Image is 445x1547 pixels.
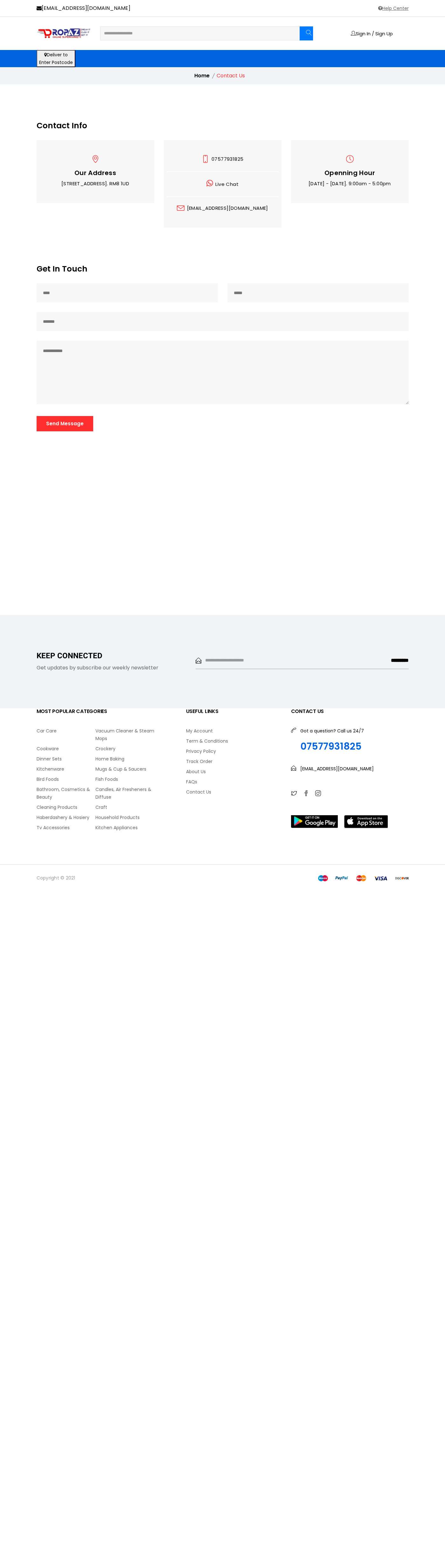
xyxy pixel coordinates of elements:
[194,72,210,79] a: Home
[95,803,154,811] a: Craft
[37,803,95,811] a: Cleaning Products
[300,741,364,752] a: 07577931825
[300,727,364,735] p: Got a question? Call us 24/7
[186,768,282,775] a: About Us
[95,786,154,801] a: Candles, Air Fresheners & Diffuse
[37,786,95,801] a: Bathroom, Cosmetics & Beauty
[186,747,282,755] a: Privacy Policy
[95,765,154,773] a: Mugs & Cup & Saucers
[206,179,239,188] a: Live Chat
[95,775,154,783] a: Fish Foods
[37,416,93,431] button: Send Message
[37,708,154,714] h3: Most Popular Categories
[377,4,409,12] a: Help Center
[291,708,409,714] h3: Contact Us
[351,31,393,36] a: Sign In / Sign Up
[37,264,409,274] h3: Get In Touch
[186,758,282,765] a: Track Order
[186,727,282,735] a: My Account
[167,155,278,172] li: 07577931825
[95,814,154,821] a: Household Products
[37,4,130,12] a: [EMAIL_ADDRESS][DOMAIN_NAME]
[37,745,95,752] a: Cookware
[95,824,154,831] a: Kitchen Appliances
[37,765,95,773] a: Kitchenware
[294,169,406,177] h4: openning hour
[37,121,409,131] h3: contact info
[344,815,388,828] img: app-store
[95,727,154,742] a: Vacuum Cleaner & Steam Mops
[37,727,95,735] a: Car Care
[37,664,186,672] p: Get updates by subscribe our weekly newsletter
[186,708,282,714] h3: useful links
[37,824,95,831] a: Tv Accessories
[291,815,338,828] img: play-store
[37,28,91,39] img: logo
[40,169,151,177] h4: our address
[300,765,374,773] p: [EMAIL_ADDRESS][DOMAIN_NAME]
[186,788,282,796] a: Contact Us
[37,814,95,821] a: Haberdashery & Hosiery
[37,874,218,882] p: Copyright © 2021
[294,180,406,187] p: [DATE] - [DATE]. 9:00am - 5:00pm
[186,737,282,745] a: Term & Conditions
[95,745,154,752] a: Crockery
[37,652,186,661] h2: keep connected
[95,755,154,763] a: Home Baking
[40,180,151,187] p: [STREET_ADDRESS]. RM8 1UD
[186,778,282,786] a: FAQs
[187,204,268,212] a: [EMAIL_ADDRESS][DOMAIN_NAME]
[37,50,75,67] button: Deliver toEnter Postcode
[217,72,245,80] li: Contact us
[37,775,95,783] a: Bird Foods
[37,755,95,763] a: Dinner Sets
